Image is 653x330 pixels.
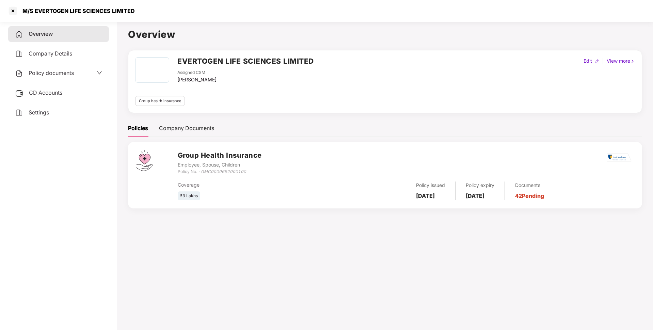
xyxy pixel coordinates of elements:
[18,7,135,14] div: M/S EVERTOGEN LIFE SCIENCES LIMITED
[15,30,23,38] img: svg+xml;base64,PHN2ZyB4bWxucz0iaHR0cDovL3d3dy53My5vcmcvMjAwMC9zdmciIHdpZHRoPSIyNCIgaGVpZ2h0PSIyNC...
[136,150,153,171] img: svg+xml;base64,PHN2ZyB4bWxucz0iaHR0cDovL3d3dy53My5vcmcvMjAwMC9zdmciIHdpZHRoPSI0Ny43MTQiIGhlaWdodD...
[128,124,148,132] div: Policies
[178,150,262,161] h3: Group Health Insurance
[15,50,23,58] img: svg+xml;base64,PHN2ZyB4bWxucz0iaHR0cDovL3d3dy53My5vcmcvMjAwMC9zdmciIHdpZHRoPSIyNCIgaGVpZ2h0PSIyNC...
[466,192,484,199] b: [DATE]
[29,69,74,76] span: Policy documents
[515,192,544,199] a: 42 Pending
[607,153,632,162] img: rsi.png
[601,57,605,65] div: |
[466,182,494,189] div: Policy expiry
[515,182,544,189] div: Documents
[177,69,217,76] div: Assigned CSM
[416,182,445,189] div: Policy issued
[178,169,262,175] div: Policy No. -
[605,57,636,65] div: View more
[416,192,435,199] b: [DATE]
[159,124,214,132] div: Company Documents
[630,59,635,64] img: rightIcon
[97,70,102,76] span: down
[178,191,200,201] div: ₹3 Lakhs
[178,181,330,189] div: Coverage
[177,76,217,83] div: [PERSON_NAME]
[177,56,314,67] h2: EVERTOGEN LIFE SCIENCES LIMITED
[29,89,62,96] span: CD Accounts
[201,169,246,174] i: GMC0000692000100
[595,59,600,64] img: editIcon
[15,69,23,78] img: svg+xml;base64,PHN2ZyB4bWxucz0iaHR0cDovL3d3dy53My5vcmcvMjAwMC9zdmciIHdpZHRoPSIyNCIgaGVpZ2h0PSIyNC...
[29,30,53,37] span: Overview
[29,50,72,57] span: Company Details
[15,109,23,117] img: svg+xml;base64,PHN2ZyB4bWxucz0iaHR0cDovL3d3dy53My5vcmcvMjAwMC9zdmciIHdpZHRoPSIyNCIgaGVpZ2h0PSIyNC...
[15,89,23,97] img: svg+xml;base64,PHN2ZyB3aWR0aD0iMjUiIGhlaWdodD0iMjQiIHZpZXdCb3g9IjAgMCAyNSAyNCIgZmlsbD0ibm9uZSIgeG...
[582,57,593,65] div: Edit
[178,161,262,169] div: Employee, Spouse, Children
[128,27,642,42] h1: Overview
[29,109,49,116] span: Settings
[135,96,185,106] div: Group health insurance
